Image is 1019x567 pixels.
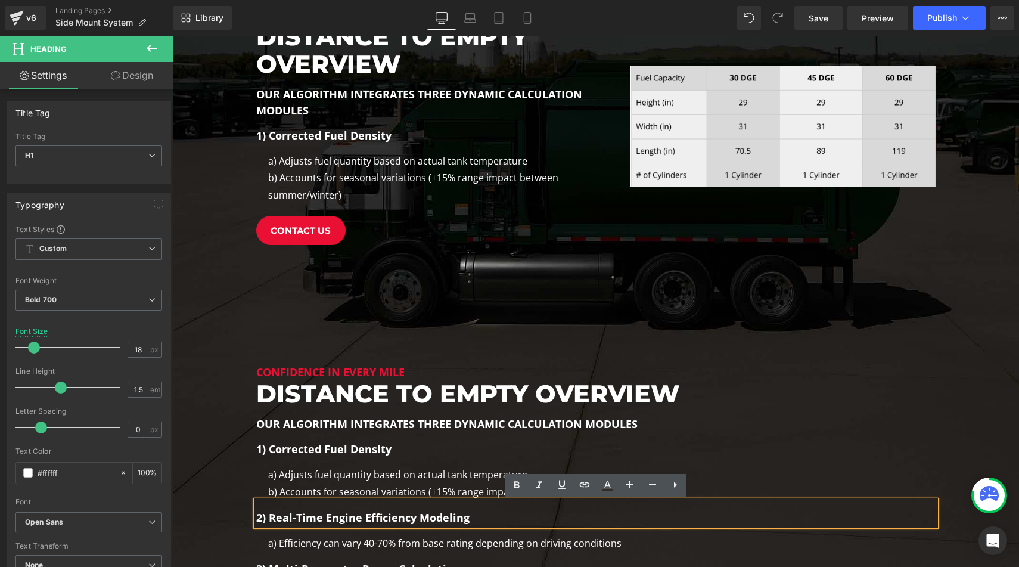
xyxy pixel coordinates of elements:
button: Undo [737,6,761,30]
a: Laptop [456,6,484,30]
b: H1 [25,151,33,160]
a: Landing Pages [55,6,173,16]
a: New Library [173,6,232,30]
h1: 3) Multi-Parameter Range Calculation [84,525,763,541]
div: Letter Spacing [15,407,162,416]
input: Color [38,466,114,479]
div: a) Efficiency can vary 40-70% from base rating depending on driving conditions [84,499,763,516]
div: Font Weight [15,277,162,285]
span: Save [809,12,828,24]
div: Typography [15,193,64,210]
button: Redo [766,6,790,30]
a: Desktop [427,6,456,30]
h1: Our algorithm integrates three dynamic calculation modules [84,51,415,83]
b: Custom [39,244,67,254]
div: v6 [24,10,39,26]
span: Preview [862,12,894,24]
span: px [150,346,160,354]
span: px [150,426,160,433]
div: b) Accounts for seasonal variations (±15% range impact between summer/winter) [96,134,415,168]
div: Font Size [15,327,48,336]
a: Mobile [513,6,542,30]
a: Preview [847,6,908,30]
div: Text Styles [15,224,162,234]
a: Contact Us [84,180,173,209]
a: Tablet [484,6,513,30]
span: Contact Us [98,187,159,202]
a: Design [89,62,175,89]
h1: 2) Real-Time Engine Efficiency Modeling [84,474,763,490]
h1: Our algorithm integrates three dynamic calculation modules [84,380,763,396]
div: Text Color [15,447,162,456]
button: Publish [913,6,986,30]
div: b) Accounts for seasonal variations (±15% range impact between summer/winter) [96,448,763,465]
div: Title Tag [15,101,51,118]
div: Text Transform [15,542,162,550]
div: % [133,463,161,484]
span: em [150,386,160,394]
div: Line Height [15,367,162,376]
div: Font [15,498,162,506]
h1: Confidence in Every Mile [84,329,763,345]
h1: Distance to empty overview [84,345,763,371]
div: Title Tag [15,132,162,141]
span: Side Mount System [55,18,133,27]
h1: 1) Corrected Fuel Density [84,92,415,108]
div: a) Adjusts fuel quantity based on actual tank temperature [84,117,415,168]
b: Bold 700 [25,295,57,304]
button: More [990,6,1014,30]
div: a) Adjusts fuel quantity based on actual tank temperature [84,430,763,465]
span: Publish [927,13,957,23]
span: Library [195,13,223,23]
i: Open Sans [25,518,63,528]
span: Heading [30,44,67,54]
h1: 1) Corrected Fuel Density [84,405,763,422]
a: v6 [5,6,46,30]
div: Open Intercom Messenger [978,526,1007,555]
